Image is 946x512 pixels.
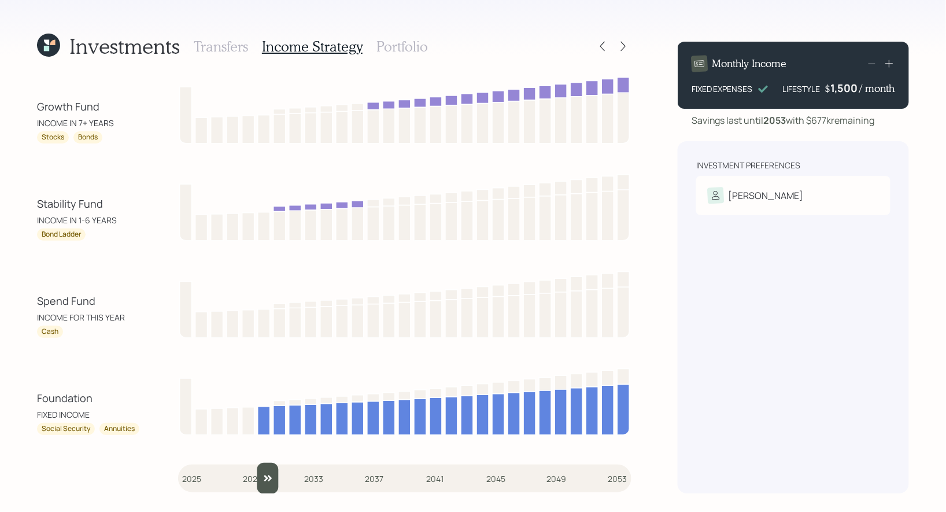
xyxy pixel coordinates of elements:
[783,83,821,95] div: LIFESTYLE
[194,38,248,55] h3: Transfers
[37,214,141,226] div: INCOME IN 1-6 YEARS
[764,114,786,127] b: 2053
[37,99,141,115] div: Growth Fund
[37,196,141,212] div: Stability Fund
[692,113,875,127] div: Savings last until with $677k remaining
[42,132,64,142] div: Stocks
[37,408,141,421] div: FIXED INCOME
[42,230,81,240] div: Bond Ladder
[69,34,180,58] h1: Investments
[37,293,141,309] div: Spend Fund
[831,81,860,95] div: 1,500
[860,82,895,95] h4: / month
[376,38,428,55] h3: Portfolio
[262,38,363,55] h3: Income Strategy
[42,327,58,337] div: Cash
[42,424,90,434] div: Social Security
[825,82,831,95] h4: $
[37,117,141,129] div: INCOME IN 7+ YEARS
[78,132,98,142] div: Bonds
[104,424,135,434] div: Annuities
[37,391,141,406] div: Foundation
[37,311,141,323] div: INCOME FOR THIS YEAR
[712,57,787,70] h4: Monthly Income
[729,189,804,202] div: [PERSON_NAME]
[696,160,801,171] div: Investment Preferences
[692,83,753,95] div: FIXED EXPENSES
